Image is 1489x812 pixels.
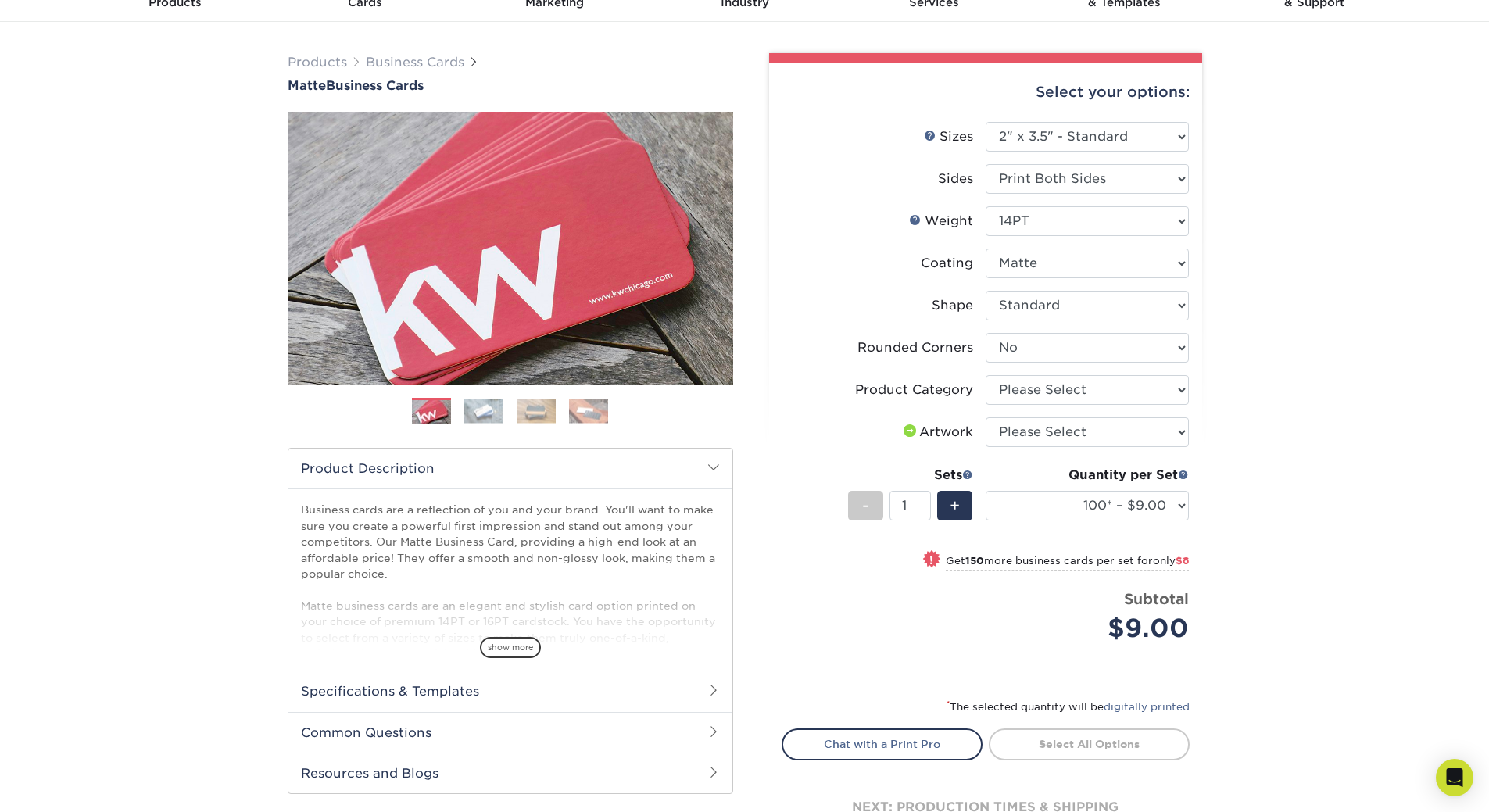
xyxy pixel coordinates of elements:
[857,338,973,357] div: Rounded Corners
[1104,701,1190,713] a: digitally printed
[932,296,973,315] div: Shape
[301,502,720,724] p: Business cards are a reflection of you and your brand. You'll want to make sure you create a powe...
[946,555,1189,571] small: Get more business cards per set for
[989,728,1190,760] a: Select All Options
[288,753,732,793] h2: Resources and Blogs
[909,212,973,231] div: Weight
[924,127,973,146] div: Sizes
[480,637,541,658] span: show more
[855,381,973,399] div: Product Category
[288,26,733,471] img: Matte 01
[288,78,326,93] span: Matte
[288,449,732,488] h2: Product Description
[947,701,1190,713] small: The selected quantity will be
[997,610,1189,647] div: $9.00
[1153,555,1189,567] span: only
[366,55,464,70] a: Business Cards
[950,494,960,517] span: +
[782,728,983,760] a: Chat with a Print Pro
[929,552,933,568] span: !
[862,494,869,517] span: -
[900,423,973,442] div: Artwork
[288,78,733,93] a: MatteBusiness Cards
[1436,759,1473,796] div: Open Intercom Messenger
[464,399,503,423] img: Business Cards 02
[1124,590,1189,607] strong: Subtotal
[288,712,732,753] h2: Common Questions
[938,170,973,188] div: Sides
[288,78,733,93] h1: Business Cards
[569,399,608,423] img: Business Cards 04
[517,399,556,423] img: Business Cards 03
[782,63,1190,122] div: Select your options:
[986,466,1189,485] div: Quantity per Set
[921,254,973,273] div: Coating
[965,555,984,567] strong: 150
[288,55,347,70] a: Products
[848,466,973,485] div: Sets
[412,392,451,431] img: Business Cards 01
[1176,555,1189,567] span: $8
[288,671,732,711] h2: Specifications & Templates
